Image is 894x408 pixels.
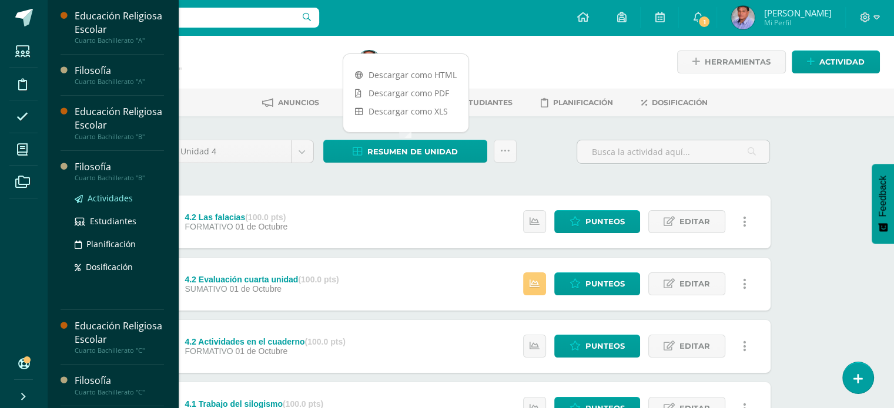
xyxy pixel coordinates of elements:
strong: (100.0 pts) [245,213,286,222]
span: Actividades [88,193,133,204]
span: SUMATIVO [185,284,227,294]
span: Planificación [86,238,136,249]
a: FilosofíaCuarto Bachillerato "C" [75,374,164,396]
div: 4.2 Las falacias [185,213,287,222]
a: Educación Religiosa EscolarCuarto Bachillerato "A" [75,9,164,45]
a: Estudiantes [442,93,513,112]
span: 01 de Octubre [229,284,282,294]
span: Dosificación [652,98,708,107]
a: Educación Religiosa EscolarCuarto Bachillerato "B" [75,105,164,140]
div: Cuarto Bachillerato "C" [75,346,164,355]
span: Punteos [585,273,625,295]
span: 01 de Octubre [235,346,287,356]
span: Editar [679,211,710,232]
a: Punteos [554,335,640,358]
div: Cuarto Bachillerato "C" [75,388,164,396]
span: Dosificación [86,261,133,272]
div: Cuarto Bachillerato "A" [75,36,164,45]
span: Resumen de unidad [367,141,458,163]
span: Unidad 4 [180,140,282,163]
span: Editar [679,335,710,357]
a: Educación Religiosa EscolarCuarto Bachillerato "C" [75,319,164,355]
span: Punteos [585,211,625,232]
a: Actividades [75,191,164,205]
div: Filosofía [75,160,164,174]
button: Feedback - Mostrar encuesta [872,164,894,244]
span: Herramientas [705,51,771,73]
a: Estudiantes [75,214,164,228]
span: Actividad [819,51,865,73]
a: FilosofíaCuarto Bachillerato "A" [75,64,164,86]
span: Estudiantes [90,215,136,227]
a: Dosificación [641,93,708,112]
span: 01 de Octubre [235,222,287,231]
strong: (100.0 pts) [305,337,346,346]
span: Anuncios [278,98,319,107]
input: Busca la actividad aquí... [577,140,769,163]
div: Cuarto Bachillerato "B" [75,133,164,141]
a: Resumen de unidad [323,140,487,163]
span: Estudiantes [459,98,513,107]
div: 4.2 Actividades en el cuaderno [185,337,345,346]
h1: Filosofía [92,48,343,65]
a: Planificación [541,93,613,112]
span: Planificación [553,98,613,107]
span: Feedback [878,176,888,217]
span: FORMATIVO [185,346,233,356]
a: FilosofíaCuarto Bachillerato "B" [75,160,164,182]
strong: (100.0 pts) [298,275,339,284]
div: Educación Religiosa Escolar [75,9,164,36]
div: Cuarto Bachillerato "B" [75,174,164,182]
a: Descargar como XLS [343,102,468,120]
div: Cuarto Bachillerato "A" [75,77,164,86]
span: Punteos [585,335,625,357]
span: 1 [698,15,711,28]
input: Busca un usuario... [55,8,319,28]
a: Herramientas [677,50,786,73]
div: Cuarto Bachillerato 'A' [92,65,343,76]
span: [PERSON_NAME] [764,7,831,19]
span: FORMATIVO [185,222,233,231]
a: Punteos [554,272,640,295]
a: Unidad 4 [172,140,313,163]
a: Anuncios [262,93,319,112]
span: Editar [679,273,710,295]
div: 4.2 Evaluación cuarta unidad [185,275,339,284]
div: Filosofía [75,374,164,387]
div: Filosofía [75,64,164,77]
div: Educación Religiosa Escolar [75,319,164,346]
img: 92459bc38e4c31e424b558ad48554e40.png [357,50,381,74]
div: Educación Religiosa Escolar [75,105,164,132]
a: Dosificación [75,260,164,274]
span: Mi Perfil [764,18,831,28]
a: Descargar como PDF [343,84,468,102]
img: 92459bc38e4c31e424b558ad48554e40.png [731,6,755,29]
a: Punteos [554,210,640,233]
a: Descargar como HTML [343,66,468,84]
a: Actividad [792,50,880,73]
a: Planificación [75,237,164,251]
